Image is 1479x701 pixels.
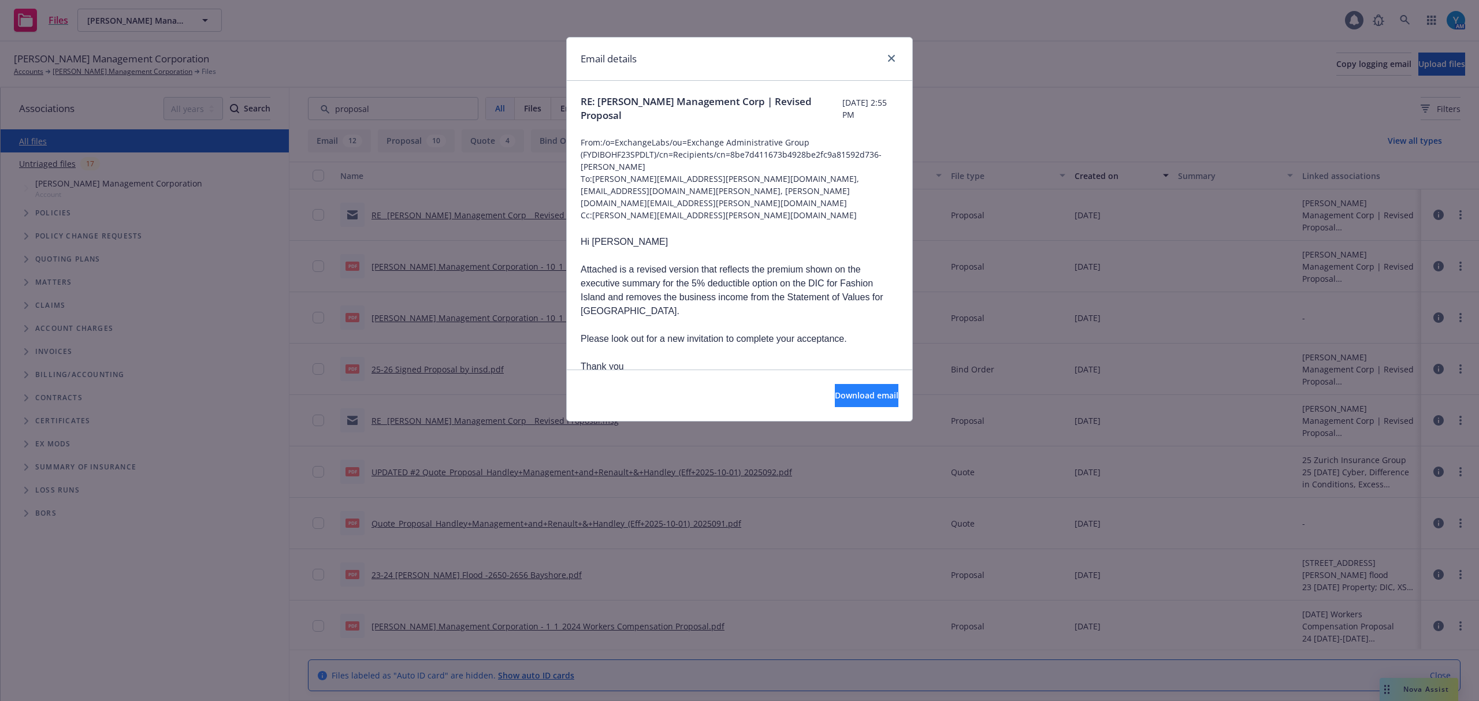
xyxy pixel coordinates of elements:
span: Attached is a revised version that reflects the premium shown on the executive summary for the 5%... [581,264,883,316]
span: RE: [PERSON_NAME] Management Corp | Revised Proposal [581,95,842,122]
a: close [885,51,898,65]
span: [DATE] 2:55 PM [842,96,898,121]
button: Download email [835,384,898,407]
span: Download email [835,390,898,401]
h1: Email details [581,51,637,66]
span: Thank you [581,361,624,371]
span: Please look out for a new invitation to complete your acceptance. [581,334,847,344]
span: Hi [PERSON_NAME] [581,237,668,247]
span: From: /o=ExchangeLabs/ou=Exchange Administrative Group (FYDIBOHF23SPDLT)/cn=Recipients/cn=8be7d41... [581,136,898,173]
span: Cc: [PERSON_NAME][EMAIL_ADDRESS][PERSON_NAME][DOMAIN_NAME] [581,209,898,221]
span: To: [PERSON_NAME][EMAIL_ADDRESS][PERSON_NAME][DOMAIN_NAME], [EMAIL_ADDRESS][DOMAIN_NAME][PERSON_N... [581,173,898,209]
